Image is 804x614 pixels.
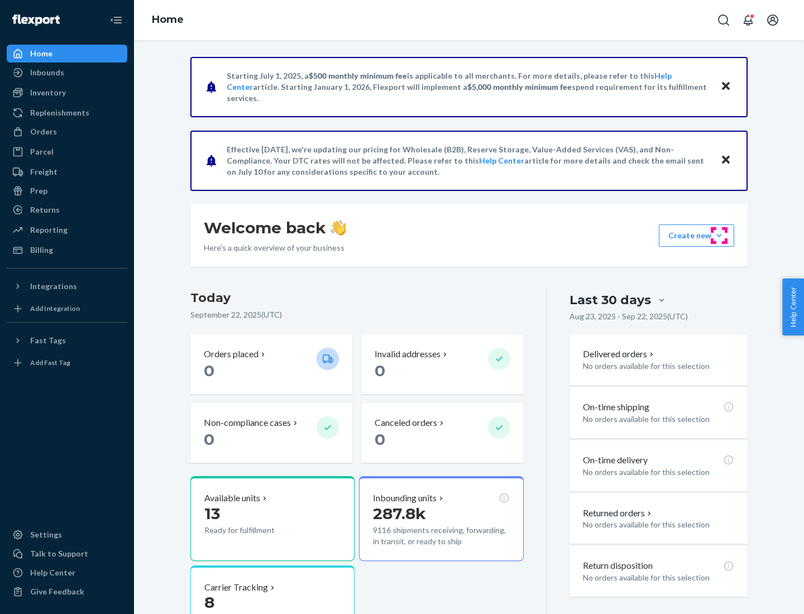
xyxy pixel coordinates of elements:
[7,564,127,582] a: Help Center
[30,586,84,597] div: Give Feedback
[712,9,735,31] button: Open Search Box
[190,309,524,320] p: September 22, 2025 ( UTC )
[373,504,426,523] span: 287.8k
[227,70,710,104] p: Starting July 1, 2025, a is applicable to all merchants. For more details, please refer to this a...
[30,244,53,256] div: Billing
[375,430,385,449] span: 0
[737,9,759,31] button: Open notifications
[361,403,523,463] button: Canceled orders 0
[30,548,88,559] div: Talk to Support
[204,504,220,523] span: 13
[375,361,385,380] span: 0
[105,9,127,31] button: Close Navigation
[30,48,52,59] div: Home
[7,84,127,102] a: Inventory
[569,291,651,309] div: Last 30 days
[583,572,734,583] p: No orders available for this selection
[373,525,509,547] p: 9116 shipments receiving, forwarding, in transit, or ready to ship
[30,304,80,313] div: Add Integration
[7,241,127,259] a: Billing
[479,156,524,165] a: Help Center
[30,67,64,78] div: Inbounds
[30,335,66,346] div: Fast Tags
[583,559,653,572] p: Return disposition
[7,354,127,372] a: Add Fast Tag
[152,13,184,26] a: Home
[583,467,734,478] p: No orders available for this selection
[359,476,523,561] button: Inbounding units287.8k9116 shipments receiving, forwarding, in transit, or ready to ship
[375,416,437,429] p: Canceled orders
[30,204,60,215] div: Returns
[361,334,523,394] button: Invalid addresses 0
[7,104,127,122] a: Replenishments
[30,529,62,540] div: Settings
[7,583,127,601] button: Give Feedback
[309,71,407,80] span: $500 monthly minimum fee
[30,146,54,157] div: Parcel
[7,123,127,141] a: Orders
[30,358,70,367] div: Add Fast Tag
[30,281,77,292] div: Integrations
[190,334,352,394] button: Orders placed 0
[7,526,127,544] a: Settings
[659,224,734,247] button: Create new
[227,144,710,178] p: Effective [DATE], we're updating our pricing for Wholesale (B2B), Reserve Storage, Value-Added Se...
[204,581,268,594] p: Carrier Tracking
[204,525,308,536] p: Ready for fulfillment
[204,361,214,380] span: 0
[7,300,127,318] a: Add Integration
[583,519,734,530] p: No orders available for this selection
[30,224,68,236] div: Reporting
[719,152,733,169] button: Close
[583,507,654,520] button: Returned orders
[782,279,804,335] button: Help Center
[762,9,784,31] button: Open account menu
[7,182,127,200] a: Prep
[7,221,127,239] a: Reporting
[331,220,346,236] img: hand-wave emoji
[190,289,524,307] h3: Today
[30,87,66,98] div: Inventory
[143,4,193,36] ol: breadcrumbs
[7,163,127,181] a: Freight
[7,143,127,161] a: Parcel
[204,430,214,449] span: 0
[7,201,127,219] a: Returns
[30,107,89,118] div: Replenishments
[569,311,688,322] p: Aug 23, 2025 - Sep 22, 2025 ( UTC )
[583,414,734,425] p: No orders available for this selection
[204,416,291,429] p: Non-compliance cases
[583,454,648,467] p: On-time delivery
[7,64,127,81] a: Inbounds
[204,492,260,505] p: Available units
[30,126,57,137] div: Orders
[719,79,733,95] button: Close
[7,545,127,563] a: Talk to Support
[583,361,734,372] p: No orders available for this selection
[30,166,58,178] div: Freight
[375,348,441,361] p: Invalid addresses
[583,401,649,414] p: On-time shipping
[467,82,572,92] span: $5,000 monthly minimum fee
[204,348,259,361] p: Orders placed
[583,348,656,361] button: Delivered orders
[204,218,346,238] h1: Welcome back
[204,593,214,612] span: 8
[12,15,60,26] img: Flexport logo
[204,242,346,253] p: Here’s a quick overview of your business
[7,277,127,295] button: Integrations
[190,476,355,561] button: Available units13Ready for fulfillment
[373,492,437,505] p: Inbounding units
[30,185,47,196] div: Prep
[7,332,127,349] button: Fast Tags
[7,45,127,63] a: Home
[30,567,75,578] div: Help Center
[190,403,352,463] button: Non-compliance cases 0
